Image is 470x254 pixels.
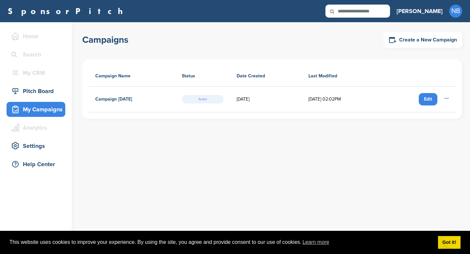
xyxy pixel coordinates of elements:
a: Pitch Board [7,84,65,99]
td: [DATE] [230,87,302,112]
a: Edit [419,93,437,105]
a: My Campaigns [7,102,65,117]
div: Home [10,30,65,42]
div: Search [10,49,65,60]
a: Settings [7,138,65,153]
span: This website uses cookies to improve your experience. By using the site, you agree and provide co... [9,237,433,247]
a: Search [7,47,65,62]
a: Analytics [7,120,65,135]
iframe: Button to launch messaging window [444,228,465,249]
a: [PERSON_NAME] [397,4,443,18]
a: SponsorPitch [8,7,127,15]
th: Last Modified [302,66,381,87]
span: NB [449,5,462,18]
div: Help Center [10,158,65,170]
th: Date Created [230,66,302,87]
div: My Campaigns [10,103,65,115]
span: Active [182,95,223,103]
th: Status [175,66,230,87]
div: Settings [10,140,65,152]
div: Pitch Board [10,85,65,97]
a: Create a New Campaign [384,32,462,48]
div: Analytics [10,122,65,134]
td: [DATE] 02:02PM [302,87,381,112]
h1: Campaigns [82,34,128,46]
a: dismiss cookie message [438,236,461,249]
a: Help Center [7,157,65,172]
h3: [PERSON_NAME] [397,7,443,16]
a: My CRM [7,65,65,80]
h4: Campaign [DATE] [95,96,132,103]
div: My CRM [10,67,65,79]
th: Campaign Name [89,66,175,87]
a: Home [7,29,65,44]
a: learn more about cookies [302,237,330,247]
